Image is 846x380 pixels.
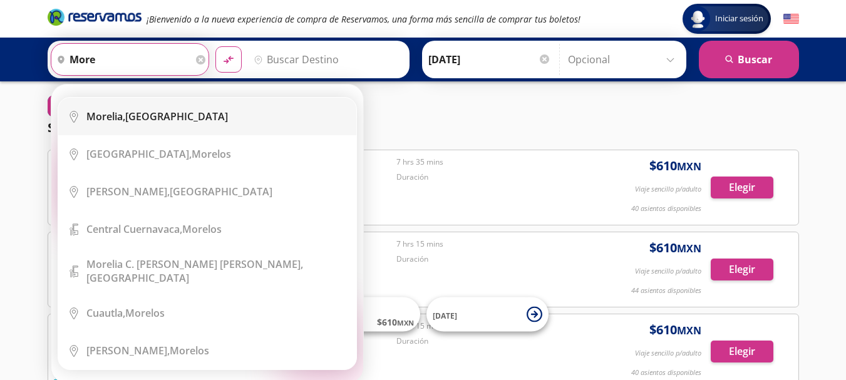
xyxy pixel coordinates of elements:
[783,11,799,27] button: English
[86,344,209,357] div: Morelos
[396,254,585,265] p: Duración
[649,157,701,175] span: $ 610
[86,257,347,285] div: [GEOGRAPHIC_DATA]
[249,44,403,75] input: Buscar Destino
[48,8,142,26] i: Brand Logo
[86,147,231,161] div: Morelos
[631,203,701,214] p: 40 asientos disponibles
[51,44,193,75] input: Buscar Origen
[396,239,585,250] p: 7 hrs 15 mins
[433,310,457,321] span: [DATE]
[631,367,701,378] p: 40 asientos disponibles
[147,13,580,25] em: ¡Bienvenido a la nueva experiencia de compra de Reservamos, una forma más sencilla de comprar tus...
[86,110,125,123] b: Morelia,
[711,259,773,280] button: Elegir
[711,341,773,362] button: Elegir
[377,316,414,329] span: $ 610
[48,118,209,137] p: Seleccionar horario de ida
[396,336,585,347] p: Duración
[86,147,192,161] b: [GEOGRAPHIC_DATA],
[86,344,170,357] b: [PERSON_NAME],
[86,306,165,320] div: Morelos
[710,13,768,25] span: Iniciar sesión
[677,160,701,173] small: MXN
[631,285,701,296] p: 44 asientos disponibles
[86,185,170,198] b: [PERSON_NAME],
[48,8,142,30] a: Brand Logo
[635,266,701,277] p: Viaje sencillo p/adulto
[86,110,228,123] div: [GEOGRAPHIC_DATA]
[635,348,701,359] p: Viaje sencillo p/adulto
[711,177,773,198] button: Elegir
[649,239,701,257] span: $ 610
[426,297,549,332] button: [DATE]
[86,222,222,236] div: Morelos
[396,172,585,183] p: Duración
[428,44,551,75] input: Elegir Fecha
[677,324,701,337] small: MXN
[86,185,272,198] div: [GEOGRAPHIC_DATA]
[86,222,182,236] b: Central Cuernavaca,
[677,242,701,255] small: MXN
[86,257,303,271] b: Morelia C. [PERSON_NAME] [PERSON_NAME],
[48,95,105,117] button: 0Filtros
[568,44,680,75] input: Opcional
[649,321,701,339] span: $ 610
[635,184,701,195] p: Viaje sencillo p/adulto
[396,157,585,168] p: 7 hrs 35 mins
[86,306,125,320] b: Cuautla,
[397,318,414,327] small: MXN
[699,41,799,78] button: Buscar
